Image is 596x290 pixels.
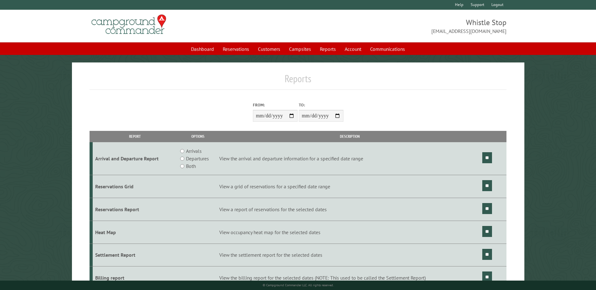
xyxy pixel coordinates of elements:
a: Reports [316,43,340,55]
label: Departures [186,155,209,162]
label: Both [186,162,196,170]
td: Settlement Report [93,244,177,266]
td: View occupancy heat map for the selected dates [218,221,481,244]
th: Options [177,131,218,142]
a: Dashboard [187,43,218,55]
td: View the settlement report for the selected dates [218,244,481,266]
a: Campsites [285,43,315,55]
label: Arrivals [186,147,202,155]
td: Arrival and Departure Report [93,142,177,175]
img: Campground Commander [90,12,168,37]
th: Description [218,131,481,142]
label: To: [299,102,343,108]
small: © Campground Commander LLC. All rights reserved. [263,283,334,287]
a: Account [341,43,365,55]
td: Billing report [93,266,177,289]
h1: Reports [90,72,506,90]
span: Whistle Stop [EMAIL_ADDRESS][DOMAIN_NAME] [298,17,506,35]
td: Reservations Report [93,198,177,221]
a: Customers [254,43,284,55]
td: View the arrival and departure information for a specified date range [218,142,481,175]
td: Reservations Grid [93,175,177,198]
td: Heat Map [93,221,177,244]
td: View a report of reservations for the selected dates [218,198,481,221]
label: From: [253,102,298,108]
td: View the billing report for the selected dates (NOTE: This used to be called the Settlement Report) [218,266,481,289]
td: View a grid of reservations for a specified date range [218,175,481,198]
th: Report [93,131,177,142]
a: Communications [366,43,409,55]
a: Reservations [219,43,253,55]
